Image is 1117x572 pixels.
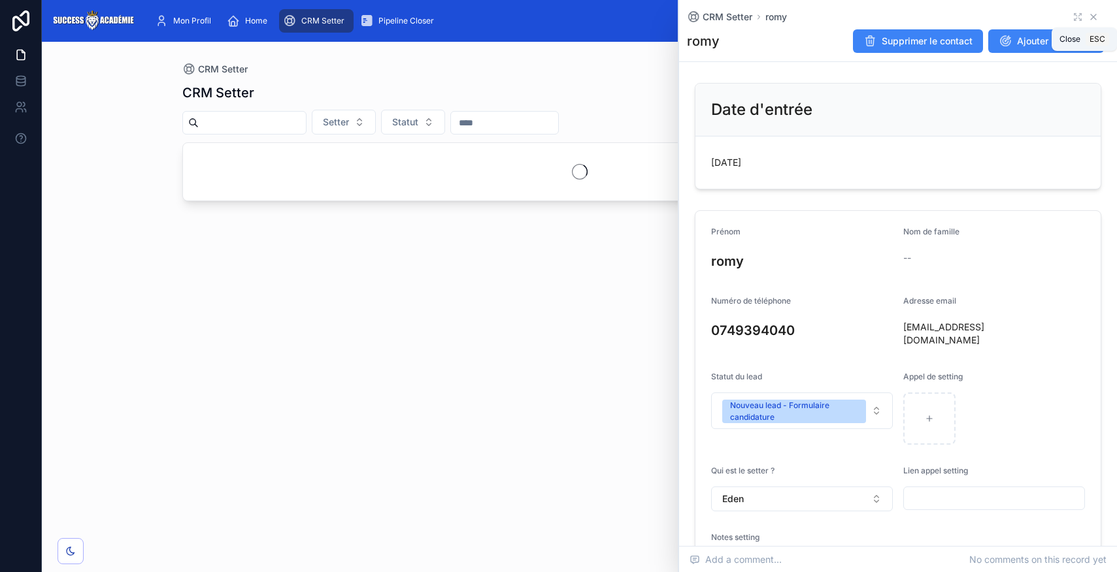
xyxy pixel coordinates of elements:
[223,9,276,33] a: Home
[903,227,959,236] span: Nom de famille
[1017,35,1093,48] span: Ajouter une tâche
[711,321,893,340] h3: 0749394040
[765,10,787,24] a: romy
[312,110,376,135] button: Select Button
[722,492,744,505] span: Eden
[969,553,1107,566] span: No comments on this record yet
[711,486,893,511] button: Select Button
[279,9,354,33] a: CRM Setter
[52,10,134,31] img: App logo
[378,16,434,26] span: Pipeline Closer
[144,7,1065,35] div: scrollable content
[711,156,1085,169] span: [DATE]
[1059,34,1080,44] span: Close
[711,99,812,120] h2: Date d'entrée
[687,10,752,24] a: CRM Setter
[392,116,418,129] span: Statut
[988,29,1104,53] button: Ajouter une tâche
[730,400,858,423] div: Nouveau lead - Formulaire candidature
[356,9,443,33] a: Pipeline Closer
[690,553,782,566] span: Add a comment...
[182,84,254,102] h1: CRM Setter
[323,116,349,129] span: Setter
[711,392,893,429] button: Select Button
[903,296,956,306] span: Adresse email
[711,296,791,306] span: Numéro de téléphone
[853,29,983,53] button: Supprimer le contact
[182,63,248,76] a: CRM Setter
[711,466,775,475] span: Qui est le setter ?
[882,35,973,48] span: Supprimer le contact
[198,63,248,76] span: CRM Setter
[703,10,752,24] span: CRM Setter
[711,227,741,236] span: Prénom
[903,466,968,475] span: Lien appel setting
[903,372,963,381] span: Appel de setting
[245,16,267,26] span: Home
[1087,34,1108,44] span: Esc
[301,16,344,26] span: CRM Setter
[711,372,762,381] span: Statut du lead
[173,16,211,26] span: Mon Profil
[381,110,445,135] button: Select Button
[903,321,1021,347] span: [EMAIL_ADDRESS][DOMAIN_NAME]
[687,32,720,50] h1: romy
[711,251,893,271] h3: romy
[151,9,220,33] a: Mon Profil
[711,532,759,542] span: Notes setting
[903,251,911,264] span: --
